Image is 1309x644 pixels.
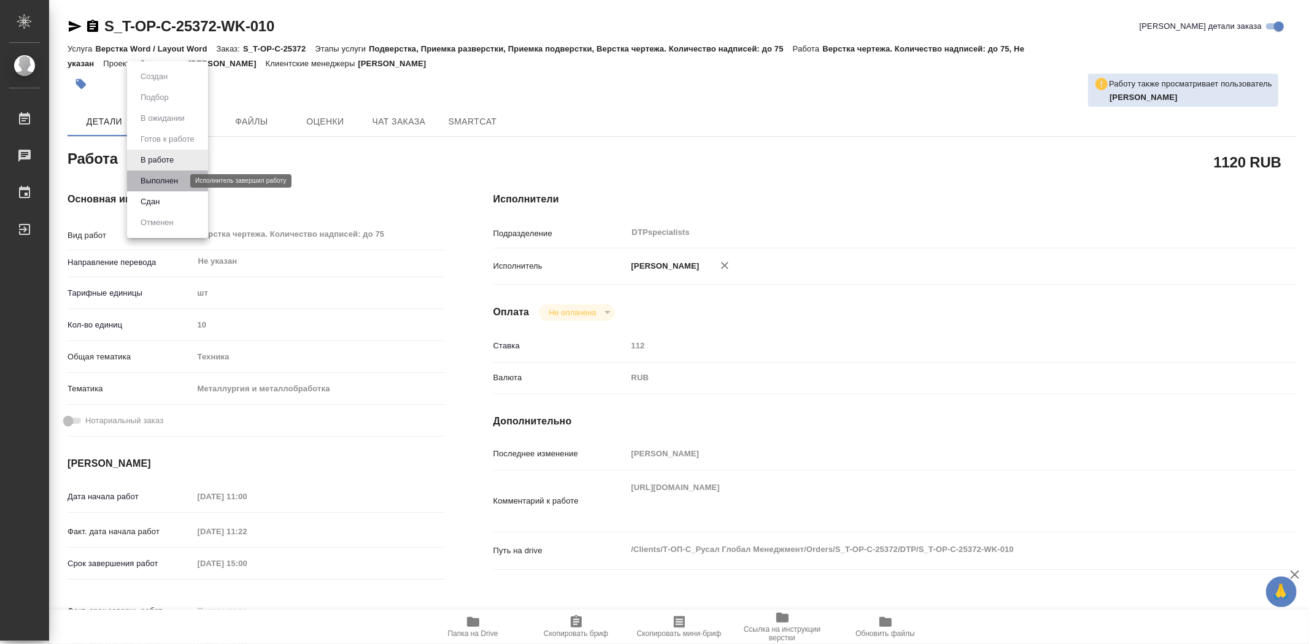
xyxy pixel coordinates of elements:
button: Выполнен [137,174,182,188]
button: В работе [137,153,177,167]
button: Отменен [137,216,177,229]
button: Создан [137,70,171,83]
button: Подбор [137,91,172,104]
button: Готов к работе [137,132,198,146]
button: В ожидании [137,112,188,125]
button: Сдан [137,195,163,209]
